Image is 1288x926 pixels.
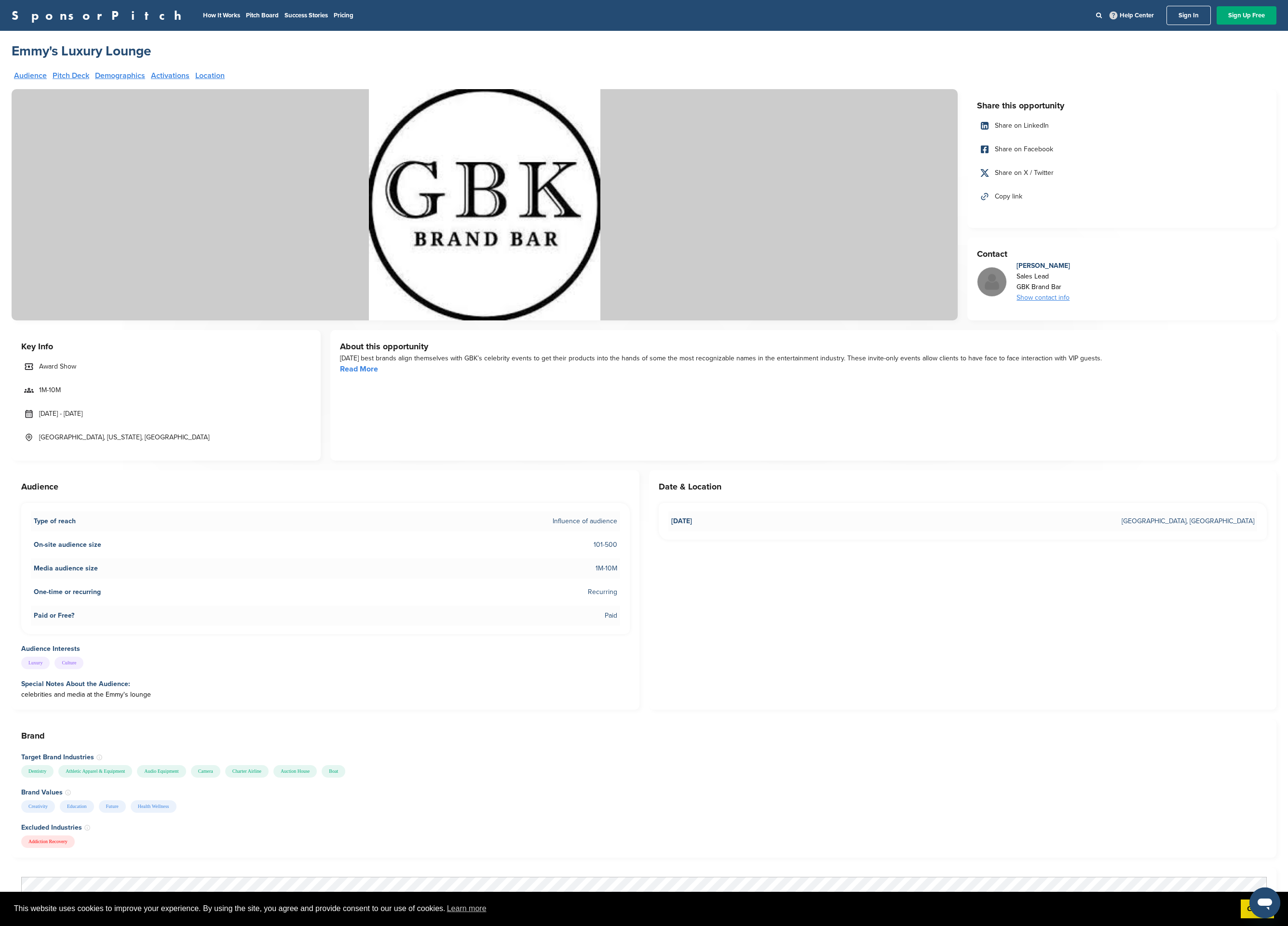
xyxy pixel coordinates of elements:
div: Athletic Apparel & Equipment [58,765,132,778]
h3: Audience [21,480,630,493]
span: One-time or recurring [34,587,101,597]
span: Award Show [39,361,76,372]
a: Emmy's Luxury Lounge [12,42,151,60]
div: Future [99,800,126,813]
span: Media audience size [34,563,98,574]
a: Share on X / Twitter [977,163,1267,183]
div: Charter Airline [225,765,269,778]
h4: Audience Interests [21,644,630,654]
a: Activations [151,72,190,79]
div: GBK Brand Bar [1017,282,1070,292]
div: Luxury [21,657,50,669]
div: Education [60,800,94,813]
span: Copy link [995,191,1022,202]
h4: Brand Values [21,787,1267,798]
h3: Share this opportunity [977,99,1267,112]
h3: About this opportunity [340,340,1267,353]
a: Pricing [334,12,353,19]
div: Auction House [273,765,317,778]
img: Missing [977,267,1006,296]
a: Share on Facebook [977,139,1267,159]
h3: Contact [977,247,1267,261]
div: Camera [191,765,220,778]
div: Addiction Recovery [21,835,75,848]
h4: Special Notes About the Audience: [21,679,630,689]
a: Sign Up Free [1217,6,1276,25]
span: Share on X / Twitter [995,168,1054,178]
a: Help Center [1108,10,1156,21]
a: Share on LinkedIn [977,116,1267,136]
span: This website uses cookies to improve your experience. By using the site, you agree and provide co... [14,901,1233,916]
a: learn more about cookies [446,901,488,916]
span: Type of reach [34,516,76,527]
span: [DATE] [671,516,692,527]
span: [GEOGRAPHIC_DATA], [US_STATE], [GEOGRAPHIC_DATA] [39,432,209,443]
span: Share on LinkedIn [995,120,1049,131]
a: Location [195,72,225,79]
a: dismiss cookie message [1241,900,1274,919]
div: Dentistry [21,765,54,778]
div: [DATE] best brands align themselves with GBK’s celebrity events to get their products into the ha... [340,353,1267,364]
a: How It Works [203,12,240,19]
a: Pitch Board [246,12,279,19]
img: Sponsorpitch & [12,89,958,320]
a: Copy link [977,186,1267,207]
div: Health Wellness [131,800,176,813]
h4: Target Brand Industries [21,752,1267,763]
div: Audio Equipment [137,765,186,778]
a: Sign In [1166,6,1211,25]
span: [DATE] - [DATE] [39,409,82,419]
a: Read More [340,364,378,374]
span: [GEOGRAPHIC_DATA], [GEOGRAPHIC_DATA] [1122,516,1254,527]
a: Audience [14,72,47,79]
a: Pitch Deck [53,72,89,79]
h3: Key Info [21,340,311,353]
span: Share on Facebook [995,144,1053,155]
h3: Brand [21,729,1267,742]
div: Sales Lead [1017,271,1070,282]
a: SponsorPitch [12,9,188,22]
div: Boat [322,765,345,778]
a: Demographics [95,72,145,79]
span: Paid [605,610,617,621]
a: Success Stories [285,12,328,19]
span: 101-500 [594,540,617,550]
div: [PERSON_NAME] [1017,261,1070,271]
span: On-site audience size [34,540,101,550]
div: Creativity [21,800,55,813]
h4: Excluded Industries [21,822,1267,833]
span: 1M-10M [596,563,617,574]
div: celebrities and media at the Emmy's lounge [21,689,630,700]
span: Influence of audience [553,516,617,527]
div: Show contact info [1017,292,1070,303]
h3: Date & Location [659,480,1267,493]
span: Recurring [588,587,617,597]
span: Paid or Free? [34,610,74,621]
span: 1M-10M [39,385,61,396]
div: Culture [54,657,83,669]
iframe: Button to launch messaging window [1249,887,1280,918]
